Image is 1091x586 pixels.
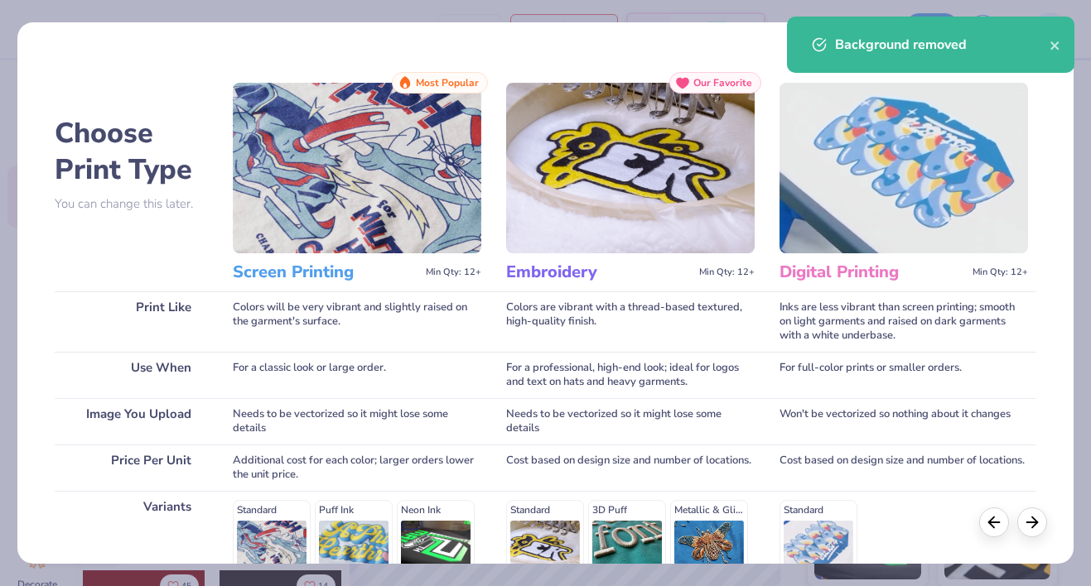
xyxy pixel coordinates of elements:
[233,83,481,253] img: Screen Printing
[233,444,481,491] div: Additional cost for each color; larger orders lower the unit price.
[55,398,208,444] div: Image You Upload
[780,398,1028,444] div: Won't be vectorized so nothing about it changes
[55,444,208,491] div: Price Per Unit
[55,197,208,211] p: You can change this later.
[780,352,1028,398] div: For full-color prints or smaller orders.
[699,267,755,278] span: Min Qty: 12+
[780,291,1028,352] div: Inks are less vibrant than screen printing; smooth on light garments and raised on dark garments ...
[55,291,208,352] div: Print Like
[506,352,755,398] div: For a professional, high-end look; ideal for logos and text on hats and heavy garments.
[506,398,755,444] div: Needs to be vectorized so it might lose some details
[233,291,481,352] div: Colors will be very vibrant and slightly raised on the garment's surface.
[693,77,752,89] span: Our Favorite
[780,444,1028,491] div: Cost based on design size and number of locations.
[973,267,1028,278] span: Min Qty: 12+
[233,352,481,398] div: For a classic look or large order.
[55,115,208,188] h2: Choose Print Type
[506,83,755,253] img: Embroidery
[55,352,208,398] div: Use When
[780,83,1028,253] img: Digital Printing
[835,35,1050,55] div: Background removed
[233,398,481,444] div: Needs to be vectorized so it might lose some details
[233,262,419,283] h3: Screen Printing
[416,77,479,89] span: Most Popular
[506,444,755,491] div: Cost based on design size and number of locations.
[426,267,481,278] span: Min Qty: 12+
[506,262,693,283] h3: Embroidery
[780,262,966,283] h3: Digital Printing
[1050,35,1061,55] button: close
[506,291,755,352] div: Colors are vibrant with a thread-based textured, high-quality finish.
